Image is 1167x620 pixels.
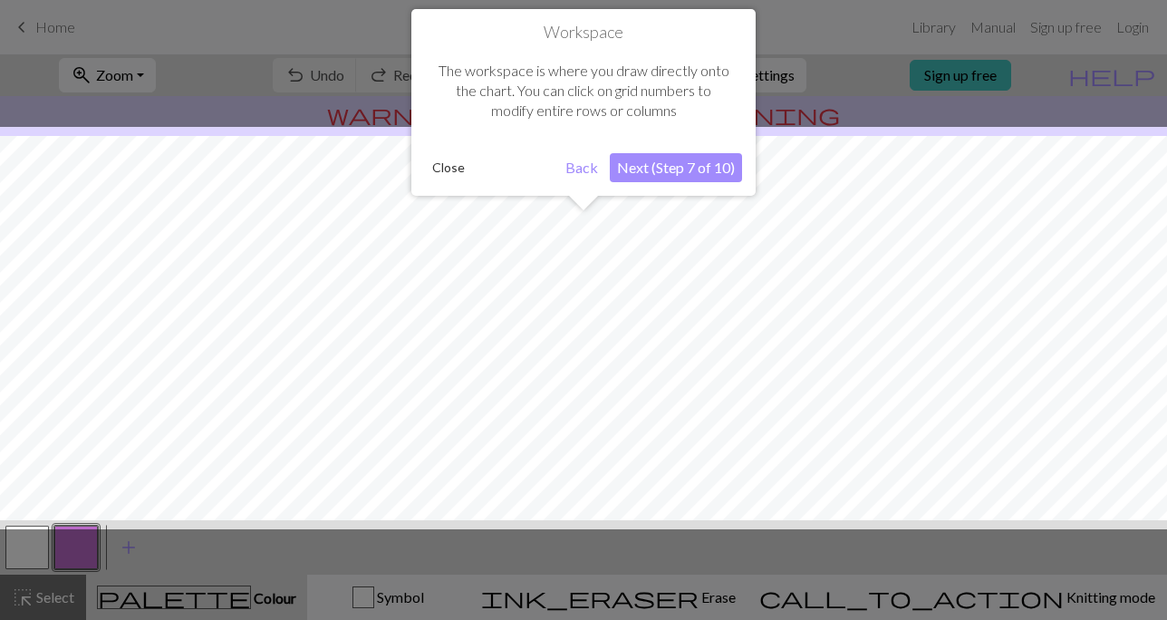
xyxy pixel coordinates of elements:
[425,43,742,140] div: The workspace is where you draw directly onto the chart. You can click on grid numbers to modify ...
[425,154,472,181] button: Close
[425,23,742,43] h1: Workspace
[411,9,756,196] div: Workspace
[558,153,605,182] button: Back
[610,153,742,182] button: Next (Step 7 of 10)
